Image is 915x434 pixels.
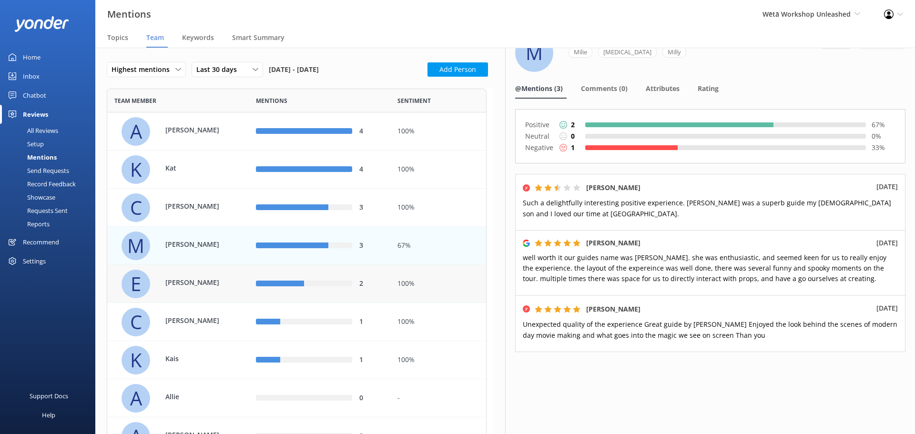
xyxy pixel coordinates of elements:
a: Mentions [6,151,95,164]
div: row [107,189,487,227]
div: row [107,112,487,151]
span: Last 30 days [196,64,243,75]
div: 1 [359,317,383,327]
div: Recommend [23,232,59,252]
p: 67 % [872,120,895,130]
a: Reports [6,217,95,231]
a: Send Requests [6,164,95,177]
div: row [107,227,487,265]
div: 100% [397,126,479,137]
div: 100% [397,355,479,365]
span: Keywords [182,33,214,42]
div: row [107,151,487,189]
span: Mentions [256,96,287,105]
div: 67% [397,241,479,251]
div: row [107,303,487,341]
span: @Mentions (3) [515,84,563,93]
div: K [122,346,150,374]
div: A [122,117,150,146]
a: Setup [6,137,95,151]
div: K [122,155,150,184]
div: Support Docs [30,386,68,405]
div: Help [42,405,55,424]
div: row [107,341,487,379]
div: 2 [359,279,383,289]
span: well worth it our guides name was [PERSON_NAME]. she was enthusiastic, and seemed keen for us to ... [523,253,886,283]
div: E [122,270,150,298]
div: 100% [397,164,479,175]
p: [PERSON_NAME] [165,125,227,135]
p: Neutral [525,131,554,142]
div: M [515,34,553,72]
a: Requests Sent [6,204,95,217]
h5: [PERSON_NAME] [586,238,640,248]
p: [DATE] [876,238,898,248]
a: Showcase [6,191,95,204]
div: Chatbot [23,86,46,105]
div: 100% [397,317,479,327]
div: [MEDICAL_DATA] [598,47,657,58]
div: C [122,308,150,336]
p: Allie [165,392,227,402]
div: 100% [397,279,479,289]
h3: Mentions [107,7,151,22]
div: 0 [359,393,383,404]
h5: [PERSON_NAME] [586,182,640,193]
span: Attributes [646,84,680,93]
p: Positive [525,119,554,131]
span: Wētā Workshop Unleashed [762,10,851,19]
button: Add Person [427,62,488,77]
span: Rating [698,84,719,93]
div: C [122,193,150,222]
div: Milie [569,47,592,58]
div: Milly [662,47,686,58]
div: Record Feedback [6,177,76,191]
span: Topics [107,33,128,42]
span: Team [146,33,164,42]
p: 33 % [872,142,895,153]
div: M [122,232,150,260]
p: [DATE] [876,303,898,313]
p: Kat [165,163,227,173]
div: Mentions [6,151,57,164]
span: Unexpected quality of the experience Great guide by [PERSON_NAME] Enjoyed the look behind the sce... [523,320,897,339]
span: Smart Summary [232,33,285,42]
span: Comments (0) [581,84,628,93]
img: yonder-white-logo.png [14,16,69,32]
p: [DATE] [876,182,898,192]
p: 1 [571,142,575,153]
div: 100% [397,202,479,213]
div: A [122,384,150,413]
p: [PERSON_NAME] [165,239,227,250]
div: Setup [6,137,44,151]
div: 4 [359,164,383,175]
p: [PERSON_NAME] [165,201,227,212]
p: Kais [165,353,227,364]
div: Inbox [23,67,40,86]
h5: [PERSON_NAME] [586,304,640,314]
p: Negative [525,142,554,153]
span: Team member [114,96,156,105]
p: 0 [571,131,575,141]
div: Showcase [6,191,55,204]
div: Reviews [23,105,48,124]
span: Highest mentions [112,64,175,75]
span: [DATE] - [DATE] [269,62,319,77]
p: [PERSON_NAME] [165,315,227,326]
p: [PERSON_NAME] [165,277,227,288]
div: 3 [359,202,383,213]
div: 4 [359,126,383,137]
div: Send Requests [6,164,69,177]
a: Record Feedback [6,177,95,191]
span: Such a delightfully interesting positive experience. [PERSON_NAME] was a superb guide my [DEMOGRA... [523,198,891,218]
a: All Reviews [6,124,95,137]
div: Requests Sent [6,204,68,217]
div: row [107,265,487,303]
div: Settings [23,252,46,271]
div: All Reviews [6,124,58,137]
p: 0 % [872,131,895,141]
div: - [397,393,479,404]
p: 2 [571,120,575,130]
div: 1 [359,355,383,365]
span: Sentiment [397,96,431,105]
